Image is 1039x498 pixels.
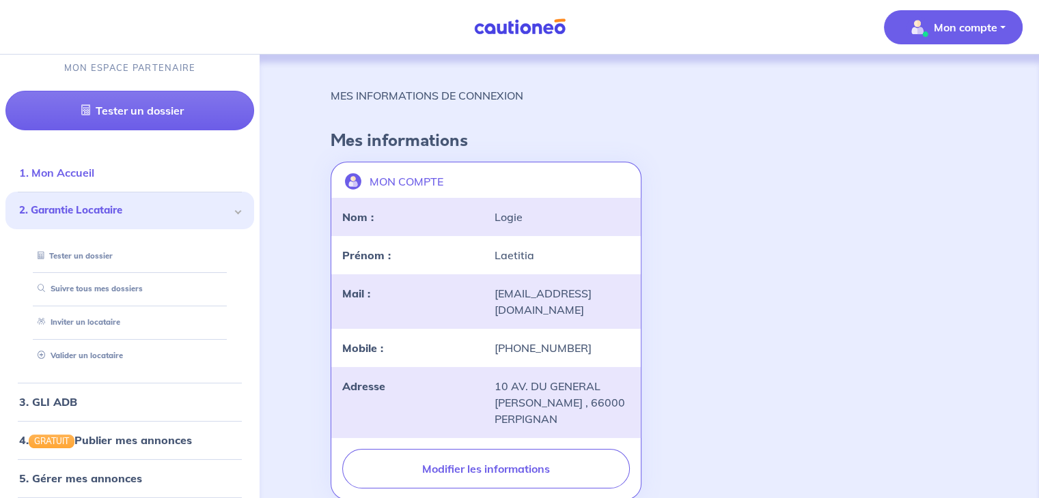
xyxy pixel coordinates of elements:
div: [PHONE_NUMBER] [486,340,637,356]
div: Suivre tous mes dossiers [22,278,238,300]
p: MES INFORMATIONS DE CONNEXION [331,87,523,104]
strong: Mobile : [342,341,383,355]
strong: Mail : [342,287,370,300]
div: 1. Mon Accueil [5,159,254,186]
strong: Prénom : [342,248,391,262]
h4: Mes informations [331,131,968,151]
div: [EMAIL_ADDRESS][DOMAIN_NAME] [486,285,637,318]
div: 3. GLI ADB [5,388,254,415]
a: 3. GLI ADB [19,395,77,409]
div: Inviter un locataire [22,311,238,334]
a: 1. Mon Accueil [19,166,94,179]
a: Suivre tous mes dossiers [32,284,143,293]
strong: Nom : [342,210,374,224]
img: Cautioneo [469,18,571,35]
a: Tester un dossier [5,91,254,130]
a: Valider un locataire [32,351,123,360]
strong: Adresse [342,379,385,393]
a: 4.GRATUITPublier mes annonces [19,433,192,447]
div: Valider un locataire [22,345,238,367]
img: illu_account_valid_menu.svg [906,16,928,38]
a: Tester un dossier [32,251,113,261]
div: 10 AV. DU GENERAL [PERSON_NAME] , 66000 PERPIGNAN [486,378,637,427]
p: MON ESPACE PARTENAIRE [64,61,196,74]
div: Laetitia [486,247,637,263]
span: 2. Garantie Locataire [19,203,230,218]
a: 5. Gérer mes annonces [19,471,142,485]
div: 5. Gérer mes annonces [5,465,254,492]
div: 4.GRATUITPublier mes annonces [5,426,254,454]
div: 2. Garantie Locataire [5,192,254,229]
a: Inviter un locataire [32,317,120,327]
p: Mon compte [934,19,997,35]
div: Tester un dossier [22,245,238,267]
button: illu_account_valid_menu.svgMon compte [884,10,1023,44]
img: illu_account.svg [345,173,361,190]
button: Modifier les informations [342,449,629,488]
p: MON COMPTE [370,173,443,190]
div: Logie [486,209,637,225]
